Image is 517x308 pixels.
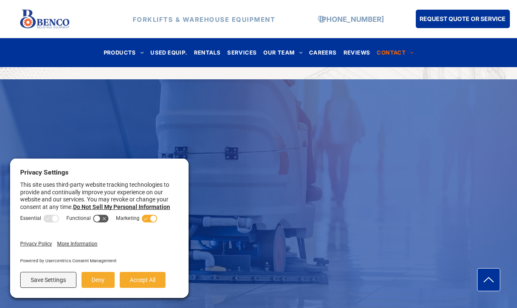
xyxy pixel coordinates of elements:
a: REQUEST QUOTE OR SERVICE [416,10,510,28]
span: REQUEST QUOTE OR SERVICE [420,11,506,26]
strong: FORKLIFTS & WAREHOUSE EQUIPMENT [133,15,276,23]
a: RENTALS [191,47,224,58]
a: USED EQUIP. [147,47,190,58]
a: CONTACT [373,47,417,58]
a: REVIEWS [340,47,374,58]
a: SERVICES [224,47,260,58]
a: PRODUCTS [100,47,147,58]
a: CAREERS [306,47,340,58]
a: [PHONE_NUMBER] [319,15,384,23]
a: OUR TEAM [260,47,306,58]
